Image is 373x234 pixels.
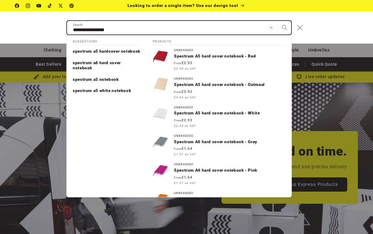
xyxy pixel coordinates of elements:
[73,60,141,71] p: spectrum a6 hard cover notebook
[73,35,141,46] h2: Suggestions
[174,134,285,138] div: Unbranded
[67,57,147,74] a: spectrum a6 hard cover notebook
[153,77,168,92] img: Spectrum A5 hard cover notebook
[174,118,192,122] strong: £2.93
[293,21,306,34] button: Close
[174,196,285,202] p: Spectrum A6 hard cover notebook - Orange
[174,62,182,65] span: From
[153,35,285,46] h2: Products
[174,119,182,122] span: From
[128,3,238,8] span: Looking to order a single item? Use our design tool
[174,66,196,71] span: £2.44 ex VAT
[174,152,196,157] span: £1.37 ex VAT
[147,131,291,160] a: UnbrandedSpectrum A6 hard cover notebook - Grey From£1.64 £1.37 ex VAT
[73,88,131,94] p: spectrum a5 white notebook
[174,168,285,173] p: Spectrum A6 hard cover notebook - Pink
[174,91,182,94] span: From
[153,163,168,178] img: Spectrum A6 hard cover notebook
[174,106,285,109] div: Unbranded
[73,77,119,82] p: spectrum a5 notebook
[174,147,192,151] strong: £1.64
[67,46,147,57] a: spectrum a5 hardcover notebook
[174,49,285,52] div: Unbranded
[147,74,291,103] a: UnbrandedSpectrum A5 hard cover notebook - Oatmeal From£2.93 £2.44 ex VAT
[153,192,168,207] img: Spectrum A6 hard cover notebook
[73,88,131,93] span: spectrum a5 white notebook
[174,124,196,128] span: £2.44 ex VAT
[174,181,196,185] span: £1.37 ex VAT
[174,54,285,59] p: Spectrum A5 hard cover notebook - Red
[174,139,285,145] p: Spectrum A6 hard cover notebook - Grey
[174,90,192,94] strong: £2.93
[174,175,192,180] strong: £1.64
[174,176,182,179] span: From
[67,85,147,97] a: spectrum a5 white notebook
[174,95,196,100] span: £2.44 ex VAT
[174,61,192,65] strong: £2.93
[174,192,285,195] div: Unbranded
[174,163,285,166] div: Unbranded
[174,77,285,81] div: Unbranded
[67,74,147,85] a: spectrum a5 notebook
[147,46,291,74] a: UnbrandedSpectrum A5 hard cover notebook - Red From£2.93 £2.44 ex VAT
[73,60,121,71] span: spectrum a6 hard cover notebook
[153,134,168,150] img: Spectrum A6 hard cover notebook
[153,106,168,121] img: Spectrum A5 hard cover notebook
[174,82,285,87] p: Spectrum A5 hard cover notebook - Oatmeal
[265,21,278,34] button: Clear search term
[73,49,140,54] p: spectrum a5 hardcover notebook
[269,169,373,234] iframe: Chat Widget
[147,160,291,188] a: UnbrandedSpectrum A6 hard cover notebook - Pink From£1.64 £1.37 ex VAT
[147,189,291,217] a: UnbrandedSpectrum A6 hard cover notebook - Orange From£1.64 £1.37 ex VAT
[147,103,291,131] a: UnbrandedSpectrum A5 hard cover notebook - White From£2.93 £2.44 ex VAT
[278,21,291,34] button: Search
[153,49,168,64] img: Spectrum A5 hard cover notebook
[174,147,182,150] span: From
[174,110,285,116] p: Spectrum A5 hard cover notebook - White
